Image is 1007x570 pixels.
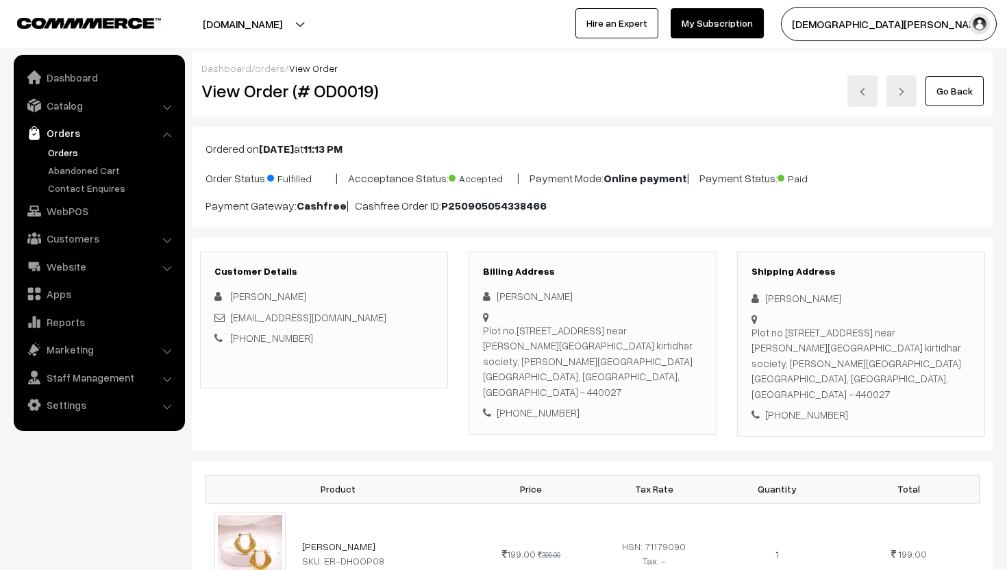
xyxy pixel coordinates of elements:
th: Tax Rate [593,475,716,503]
a: WebPOS [17,199,180,223]
a: Staff Management [17,365,180,390]
h3: Customer Details [214,266,434,277]
span: Paid [778,168,846,186]
a: Apps [17,282,180,306]
div: Plot no.[STREET_ADDRESS] near [PERSON_NAME][GEOGRAPHIC_DATA] kirtidhar society, [PERSON_NAME][GEO... [483,323,702,400]
div: / / [201,61,984,75]
a: Abandoned Cart [45,163,180,177]
b: [DATE] [259,142,294,156]
a: Catalog [17,93,180,118]
span: Fulfilled [267,168,336,186]
p: Payment Gateway: | Cashfree Order ID: [206,197,980,214]
img: left-arrow.png [858,88,867,96]
div: [PHONE_NUMBER] [483,405,702,421]
strike: 399.00 [538,550,560,559]
button: [DEMOGRAPHIC_DATA][PERSON_NAME] [781,7,997,41]
div: SKU: ER-DHOOP08 [302,554,462,568]
span: 199.00 [502,548,536,560]
a: Marketing [17,337,180,362]
img: right-arrow.png [897,88,906,96]
span: 199.00 [898,548,927,560]
a: [PHONE_NUMBER] [230,332,313,344]
a: Orders [45,145,180,160]
a: Dashboard [17,65,180,90]
a: Hire an Expert [575,8,658,38]
div: [PERSON_NAME] [751,290,971,306]
h3: Billing Address [483,266,702,277]
img: COMMMERCE [17,18,161,28]
img: user [969,14,990,34]
a: orders [255,62,285,74]
th: Product [206,475,470,503]
h2: View Order (# OD0019) [201,80,449,101]
span: 1 [775,548,779,560]
a: Orders [17,121,180,145]
a: Website [17,254,180,279]
b: 11:13 PM [303,142,343,156]
h3: Shipping Address [751,266,971,277]
b: Online payment [604,171,687,185]
span: View Order [289,62,338,74]
a: COMMMERCE [17,14,137,30]
a: Reports [17,310,180,334]
p: Ordered on at [206,140,980,157]
button: [DOMAIN_NAME] [155,7,330,41]
th: Total [838,475,979,503]
span: HSN: 71179090 Tax: - [622,541,686,567]
a: My Subscription [671,8,764,38]
a: Customers [17,226,180,251]
th: Price [469,475,593,503]
div: Plot no.[STREET_ADDRESS] near [PERSON_NAME][GEOGRAPHIC_DATA] kirtidhar society, [PERSON_NAME][GEO... [751,325,971,402]
a: Contact Enquires [45,181,180,195]
b: Cashfree [297,199,347,212]
div: [PERSON_NAME] [483,288,702,304]
a: [PERSON_NAME] [302,541,375,552]
p: Order Status: | Accceptance Status: | Payment Mode: | Payment Status: [206,168,980,186]
span: Accepted [449,168,517,186]
div: [PHONE_NUMBER] [751,407,971,423]
b: P250905054338466 [441,199,547,212]
a: Dashboard [201,62,251,74]
th: Quantity [716,475,839,503]
a: [EMAIL_ADDRESS][DOMAIN_NAME] [230,311,386,323]
a: Go Back [925,76,984,106]
span: [PERSON_NAME] [230,290,306,302]
a: Settings [17,393,180,417]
